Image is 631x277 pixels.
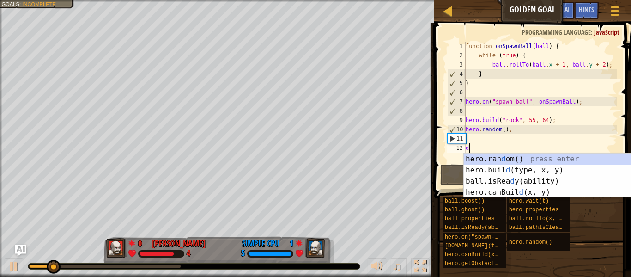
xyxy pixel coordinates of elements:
[393,259,402,273] span: ♫
[445,260,525,267] span: hero.getObstacleAt(x, y)
[447,42,466,51] div: 1
[411,258,430,277] button: Toggle fullscreen
[242,238,279,250] div: Simple CPU
[447,60,466,69] div: 3
[445,243,528,249] span: [DOMAIN_NAME](type, x, y)
[554,5,570,14] span: Ask AI
[19,1,22,7] span: :
[445,252,508,258] span: hero.canBuild(x, y)
[187,250,190,258] div: 4
[509,198,549,204] span: hero.wait(t)
[448,125,466,134] div: 10
[447,143,466,153] div: 12
[445,234,525,240] span: hero.on("spawn-ball", f)
[448,106,466,116] div: 8
[447,51,466,60] div: 2
[152,238,206,250] div: [PERSON_NAME]
[15,245,26,256] button: Ask AI
[509,239,552,246] span: hero.random()
[509,215,565,222] span: ball.rollTo(x, y)
[522,28,591,37] span: Programming language
[368,258,386,277] button: Adjust volume
[509,207,559,213] span: hero properties
[448,69,466,79] div: 4
[509,224,582,231] span: ball.pathIsClear(x, y)
[445,198,485,204] span: ball.boost()
[448,97,466,106] div: 7
[549,2,574,19] button: Ask AI
[241,250,245,258] div: 5
[106,238,127,258] img: thang_avatar_frame.png
[603,2,626,24] button: Show game menu
[284,238,293,246] div: 1
[440,164,526,185] button: Run ⇧↵
[448,88,466,97] div: 6
[591,28,594,37] span: :
[448,79,466,88] div: 5
[594,28,619,37] span: JavaScript
[445,224,515,231] span: ball.isReady(ability)
[138,238,147,246] div: 0
[447,116,466,125] div: 9
[305,238,325,258] img: thang_avatar_frame.png
[445,215,495,222] span: ball properties
[445,207,485,213] span: ball.ghost()
[448,134,466,143] div: 11
[22,1,56,7] span: Incomplete
[391,258,407,277] button: ♫
[579,5,594,14] span: Hints
[5,258,23,277] button: Ctrl + P: Play
[1,1,19,7] span: Goals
